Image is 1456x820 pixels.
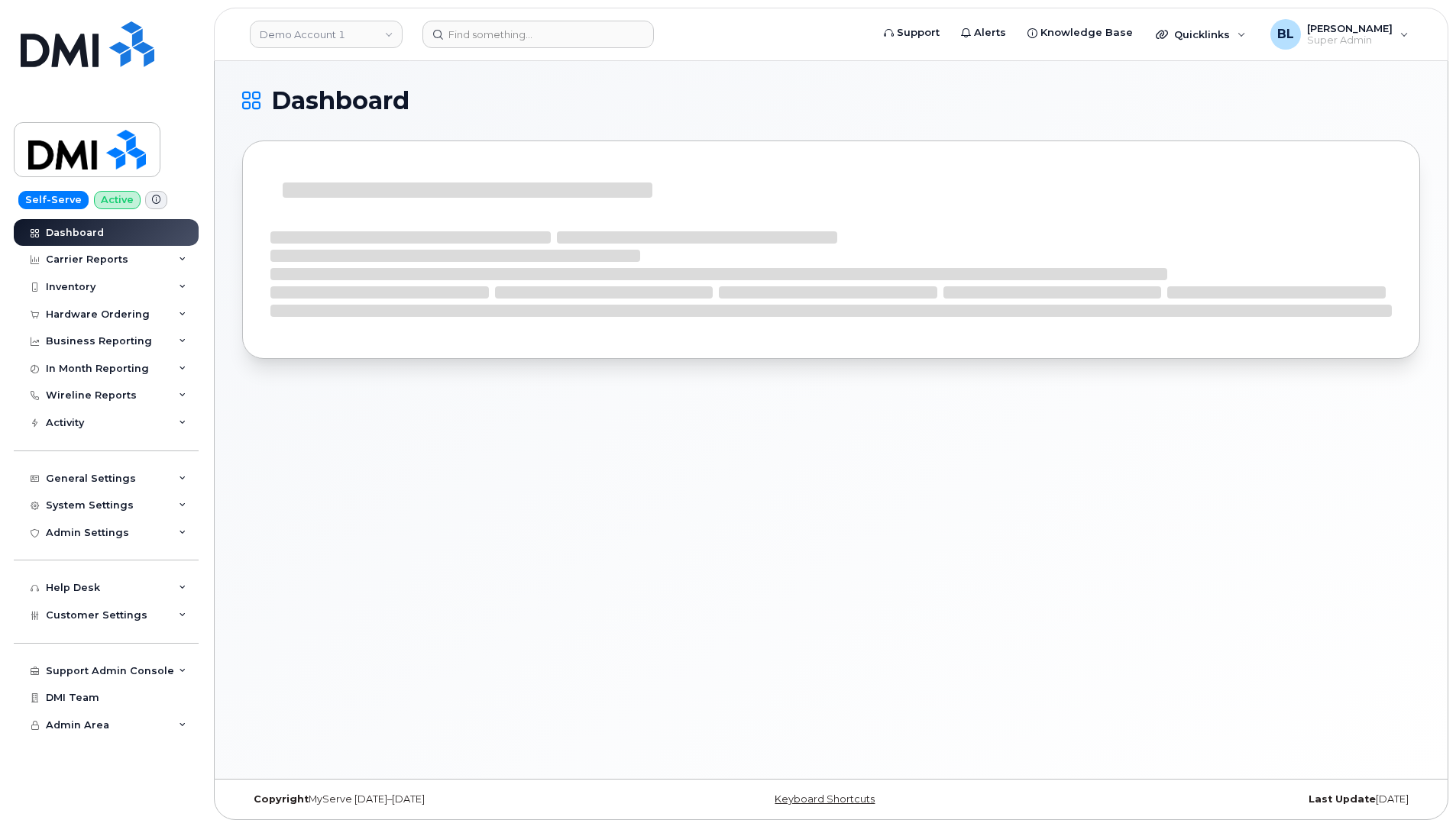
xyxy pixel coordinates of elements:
[1309,793,1376,805] strong: Last Update
[254,793,309,805] strong: Copyright
[775,793,875,805] a: Keyboard Shortcuts
[1027,793,1420,805] div: [DATE]
[242,793,635,805] div: MyServe [DATE]–[DATE]
[271,89,409,112] span: Dashboard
